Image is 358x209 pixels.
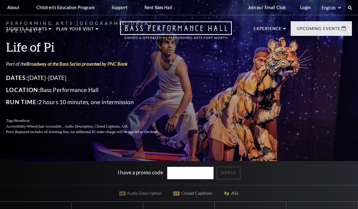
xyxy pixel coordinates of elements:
[6,60,173,67] p: Part of the
[320,5,342,11] select: Select:
[112,5,127,10] p: Support
[254,27,282,34] p: Experience
[144,5,172,10] p: Rent Bass Hall
[6,85,173,95] p: Bass Performance Hall
[6,124,173,129] p: Accessibility:
[70,130,158,134] span: An additional $5 order charge will be applied at checkout.
[26,61,128,67] a: Broadway at the Bass Series presented by PNC Bank
[297,27,340,34] p: Upcoming Events
[6,118,173,124] p: Tags:
[14,118,30,123] span: Broadway
[27,124,128,128] span: Wheelchair Accessible , Audio Description, Closed Captions, ASL
[6,73,173,83] p: [DATE]-[DATE]
[6,98,39,105] span: Run Time:
[6,39,173,55] h3: Life of Pi
[7,5,19,10] p: About
[36,5,95,10] p: Children's Education Program
[118,169,163,176] label: I have a promo code
[6,74,28,81] span: Dates:
[6,129,173,135] p: Price displayed includes all ticketing fees.
[6,86,40,93] span: Location:
[6,27,47,34] p: Tickets & Events
[56,27,94,34] p: Plan Your Visit
[6,97,173,107] p: 2 hours 10 minutes, one intermission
